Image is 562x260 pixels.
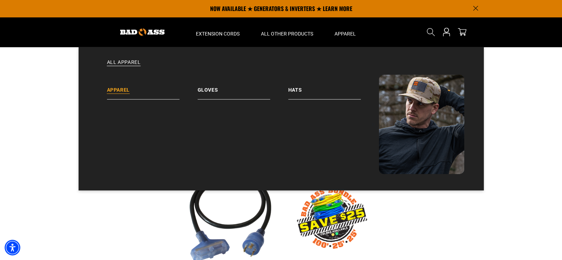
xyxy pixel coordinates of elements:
a: Gloves [198,75,288,99]
a: Apparel [107,75,198,99]
summary: Search [425,26,437,38]
span: Apparel [334,31,356,37]
img: Bad Ass Extension Cords [120,28,165,36]
span: Extension Cords [196,31,240,37]
summary: All Other Products [250,17,324,47]
a: All Apparel [93,59,470,75]
div: Accessibility Menu [5,240,20,255]
img: Bad Ass Extension Cords [379,75,464,174]
img: Outdoor Cord Bundle [287,178,376,260]
summary: Apparel [324,17,366,47]
a: Hats [288,75,379,99]
a: cart [456,28,468,36]
summary: Extension Cords [185,17,250,47]
a: Open this option [441,17,452,47]
span: All Other Products [261,31,313,37]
